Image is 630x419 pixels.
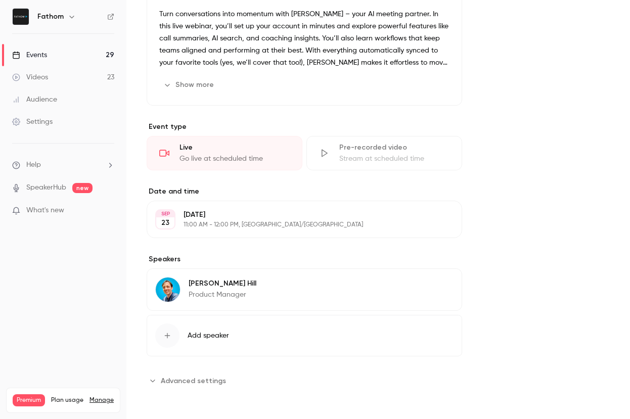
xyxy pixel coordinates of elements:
p: 11:00 AM - 12:00 PM, [GEOGRAPHIC_DATA]/[GEOGRAPHIC_DATA] [184,221,409,229]
label: Date and time [147,187,462,197]
p: Event type [147,122,462,132]
div: Videos [12,72,48,82]
a: Manage [89,396,114,404]
p: Turn conversations into momentum with [PERSON_NAME] – your AI meeting partner. In this live webin... [159,8,449,69]
img: Fathom [13,9,29,25]
div: Events [12,50,47,60]
button: Add speaker [147,315,462,356]
iframe: Noticeable Trigger [102,206,114,215]
span: Help [26,160,41,170]
span: What's new [26,205,64,216]
img: Arlo Hill [156,277,180,302]
div: Arlo Hill[PERSON_NAME] HillProduct Manager [147,268,462,311]
div: Pre-recorded videoStream at scheduled time [306,136,462,170]
button: Advanced settings [147,373,232,389]
section: Advanced settings [147,373,462,389]
div: Go live at scheduled time [179,154,290,164]
label: Speakers [147,254,462,264]
span: Advanced settings [161,376,226,386]
p: Product Manager [189,290,256,300]
span: new [72,183,93,193]
div: Live [179,143,290,153]
div: Audience [12,95,57,105]
span: Plan usage [51,396,83,404]
div: Stream at scheduled time [339,154,449,164]
button: Show more [159,77,220,93]
div: Settings [12,117,53,127]
span: Premium [13,394,45,406]
p: [PERSON_NAME] Hill [189,278,256,289]
h6: Fathom [37,12,64,22]
span: Add speaker [188,331,229,341]
div: Pre-recorded video [339,143,449,153]
div: SEP [156,210,174,217]
div: LiveGo live at scheduled time [147,136,302,170]
li: help-dropdown-opener [12,160,114,170]
p: [DATE] [184,210,409,220]
p: 23 [161,218,169,228]
a: SpeakerHub [26,182,66,193]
